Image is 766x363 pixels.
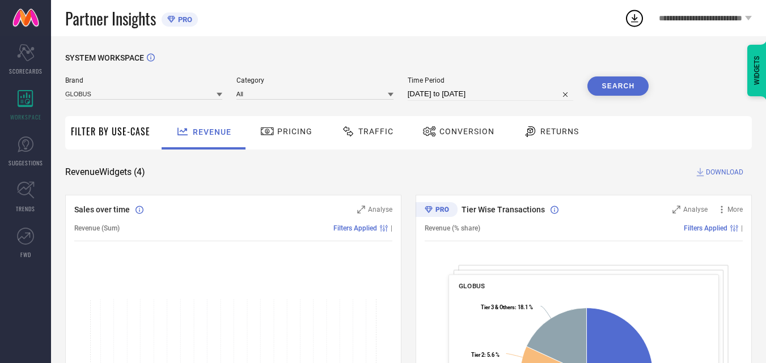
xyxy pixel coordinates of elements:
[357,206,365,213] svg: Zoom
[481,304,533,310] text: : 18.1 %
[684,224,727,232] span: Filters Applied
[65,53,144,62] span: SYSTEM WORKSPACE
[20,250,31,259] span: FWD
[391,224,392,232] span: |
[65,76,222,84] span: Brand
[540,127,579,136] span: Returns
[741,224,743,232] span: |
[439,127,494,136] span: Conversion
[471,352,484,358] tspan: Tier 2
[368,206,392,213] span: Analyse
[333,224,377,232] span: Filters Applied
[624,8,645,28] div: Open download list
[277,127,312,136] span: Pricing
[416,202,458,219] div: Premium
[65,7,156,30] span: Partner Insights
[706,166,743,178] span: DOWNLOAD
[193,127,231,136] span: Revenue
[459,282,485,290] span: GLOBUS
[71,125,150,138] span: Filter By Use-Case
[74,205,130,214] span: Sales over time
[65,166,145,178] span: Revenue Widgets ( 4 )
[587,76,649,96] button: Search
[16,204,35,213] span: TRENDS
[9,67,43,75] span: SCORECARDS
[683,206,708,213] span: Analyse
[408,76,574,84] span: Time Period
[481,304,515,310] tspan: Tier 3 & Others
[408,87,574,101] input: Select time period
[462,205,545,214] span: Tier Wise Transactions
[236,76,393,84] span: Category
[672,206,680,213] svg: Zoom
[358,127,393,136] span: Traffic
[471,352,500,358] text: : 5.6 %
[425,224,480,232] span: Revenue (% share)
[9,159,43,167] span: SUGGESTIONS
[74,224,120,232] span: Revenue (Sum)
[10,113,41,121] span: WORKSPACE
[727,206,743,213] span: More
[175,15,192,24] span: PRO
